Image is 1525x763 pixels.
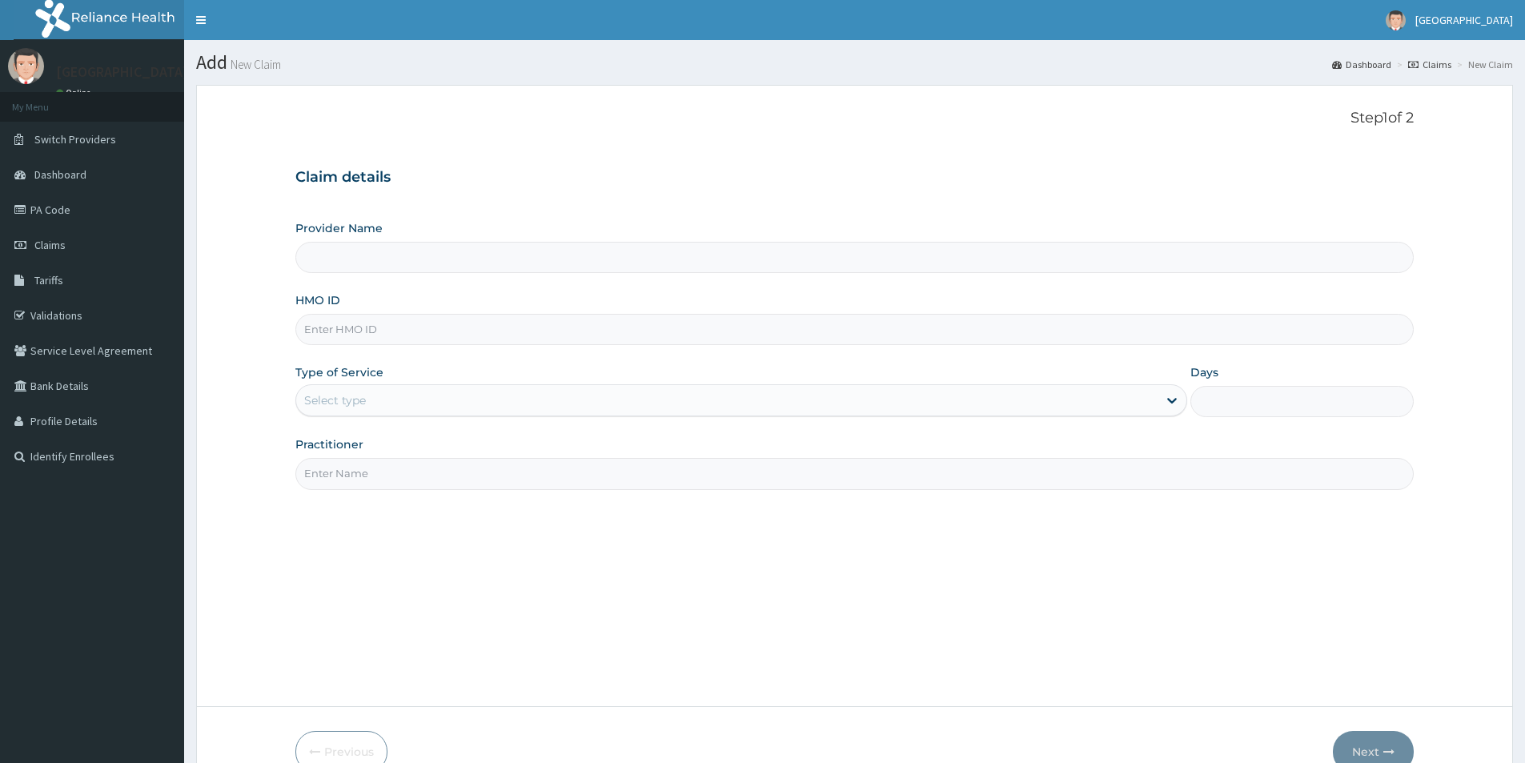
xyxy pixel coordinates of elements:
a: Claims [1408,58,1451,71]
div: Select type [304,392,366,408]
img: User Image [1386,10,1406,30]
span: Dashboard [34,167,86,182]
label: Days [1190,364,1218,380]
h1: Add [196,52,1513,73]
label: Practitioner [295,436,363,452]
p: Step 1 of 2 [295,110,1414,127]
a: Dashboard [1332,58,1391,71]
small: New Claim [227,58,281,70]
h3: Claim details [295,169,1414,187]
input: Enter HMO ID [295,314,1414,345]
label: Provider Name [295,220,383,236]
p: [GEOGRAPHIC_DATA] [56,65,188,79]
span: [GEOGRAPHIC_DATA] [1415,13,1513,27]
input: Enter Name [295,458,1414,489]
a: Online [56,87,94,98]
img: User Image [8,48,44,84]
li: New Claim [1453,58,1513,71]
span: Claims [34,238,66,252]
span: Switch Providers [34,132,116,147]
label: HMO ID [295,292,340,308]
span: Tariffs [34,273,63,287]
label: Type of Service [295,364,383,380]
